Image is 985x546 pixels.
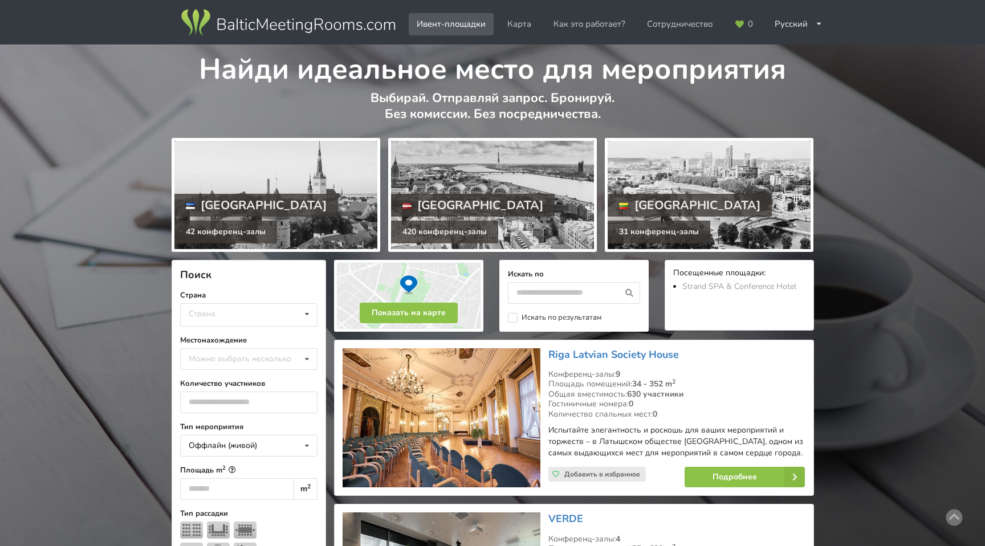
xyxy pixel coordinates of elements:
[548,534,805,544] div: Конференц-залы:
[334,260,483,332] img: Показать на карте
[222,464,226,471] sup: 2
[548,369,805,380] div: Конференц-залы:
[180,508,318,519] label: Тип рассадки
[616,533,620,544] strong: 4
[629,398,633,409] strong: 0
[767,13,831,35] div: Русский
[409,13,494,35] a: Ивент-площадки
[294,478,317,500] div: m
[548,379,805,389] div: Площадь помещений:
[605,138,813,252] a: [GEOGRAPHIC_DATA] 31 конференц-залы
[673,268,805,279] div: Посещенные площадки:
[360,303,458,323] button: Показать на карте
[548,389,805,400] div: Общая вместимость:
[186,352,317,365] div: Можно выбрать несколько
[632,378,675,389] strong: 34 - 352 m
[639,13,721,35] a: Сотрудничество
[748,20,753,28] span: 0
[174,194,339,217] div: [GEOGRAPHIC_DATA]
[391,221,498,243] div: 420 конференц-залы
[682,281,796,292] a: Strand SPA & Conference Hotel
[388,138,597,252] a: [GEOGRAPHIC_DATA] 420 конференц-залы
[180,335,318,346] label: Местонахождение
[499,13,539,35] a: Карта
[180,421,318,433] label: Тип мероприятия
[653,409,657,419] strong: 0
[343,348,540,488] img: Историческое место | Рига | Riga Latvian Society House
[234,521,257,539] img: Собрание
[180,521,203,539] img: Театр
[627,389,683,400] strong: 630 участники
[564,470,640,479] span: Добавить в избранное
[172,44,814,88] h1: Найди идеальное место для мероприятия
[508,313,602,323] label: Искать по результатам
[672,377,675,386] sup: 2
[508,268,640,280] label: Искать по
[180,464,318,476] label: Площадь m
[685,467,805,487] a: Подробнее
[189,309,215,319] div: Страна
[548,399,805,409] div: Гостиничные номера:
[608,221,710,243] div: 31 конференц-залы
[548,425,805,459] p: Испытайте элегантность и роскошь для ваших мероприятий и торжеств – в Латышском обществе [GEOGRAP...
[546,13,633,35] a: Как это работает?
[608,194,772,217] div: [GEOGRAPHIC_DATA]
[391,194,555,217] div: [GEOGRAPHIC_DATA]
[179,7,397,39] img: Baltic Meeting Rooms
[180,290,318,301] label: Страна
[548,348,679,361] a: Riga Latvian Society House
[172,138,380,252] a: [GEOGRAPHIC_DATA] 42 конференц-залы
[180,268,211,282] span: Поиск
[180,378,318,389] label: Количество участников
[174,221,277,243] div: 42 конференц-залы
[548,512,583,525] a: VERDE
[307,482,311,491] sup: 2
[172,90,814,134] p: Выбирай. Отправляй запрос. Бронируй. Без комиссии. Без посредничества.
[189,442,257,450] div: Оффлайн (живой)
[616,369,620,380] strong: 9
[207,521,230,539] img: U-тип
[548,409,805,419] div: Количество спальных мест:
